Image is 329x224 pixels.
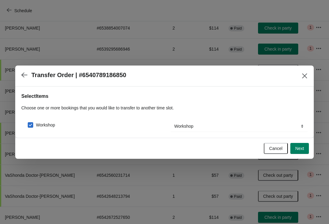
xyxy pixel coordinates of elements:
p: Choose one or more bookings that you would like to transfer to another time slot. [21,105,308,111]
span: Next [295,146,304,151]
span: Workshop [36,122,55,128]
span: Cancel [269,146,283,151]
h2: Transfer Order | #6540789186850 [31,72,126,79]
button: Close [299,70,310,81]
button: Cancel [264,143,288,154]
h2: Select Items [21,93,308,100]
button: Next [290,143,309,154]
